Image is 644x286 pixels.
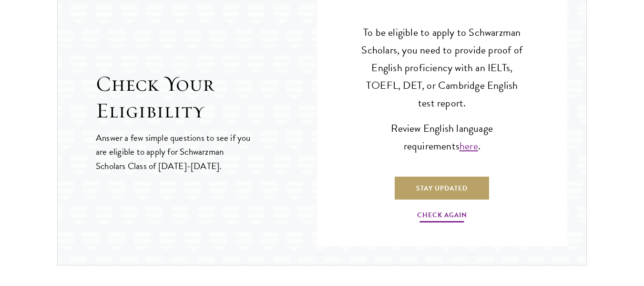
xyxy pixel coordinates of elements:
p: Answer a few simple questions to see if you are eligible to apply for Schwarzman Scholars Class o... [96,131,252,172]
p: To be eligible to apply to Schwarzman Scholars, you need to provide proof of English proficiency ... [360,24,525,112]
p: Review English language requirements . [360,120,525,155]
a: here [460,138,478,154]
h2: Check Your Eligibility [96,71,317,124]
a: Check Again [417,209,467,224]
a: Stay Updated [395,177,489,200]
